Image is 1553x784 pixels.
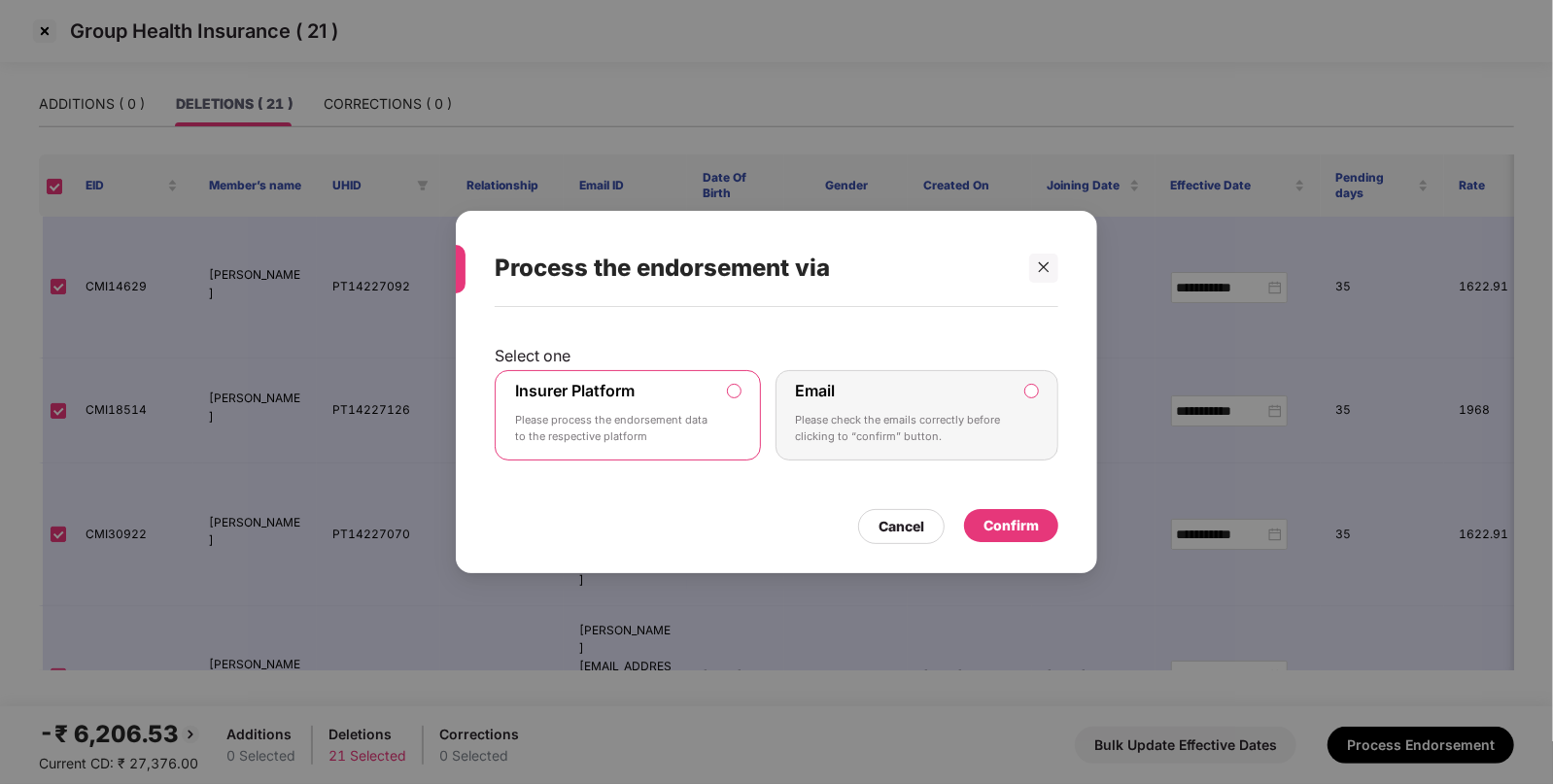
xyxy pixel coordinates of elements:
[1037,260,1051,274] span: close
[1025,385,1038,397] input: EmailPlease check the emails correctly before clicking to “confirm” button.
[796,381,836,400] label: Email
[984,515,1039,536] div: Confirm
[728,385,741,397] input: Insurer PlatformPlease process the endorsement data to the respective platform
[495,230,1012,306] div: Process the endorsement via
[515,381,635,400] label: Insurer Platform
[495,346,1058,365] p: Select one
[796,412,1012,446] p: Please check the emails correctly before clicking to “confirm” button.
[879,516,924,537] div: Cancel
[515,412,713,446] p: Please process the endorsement data to the respective platform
